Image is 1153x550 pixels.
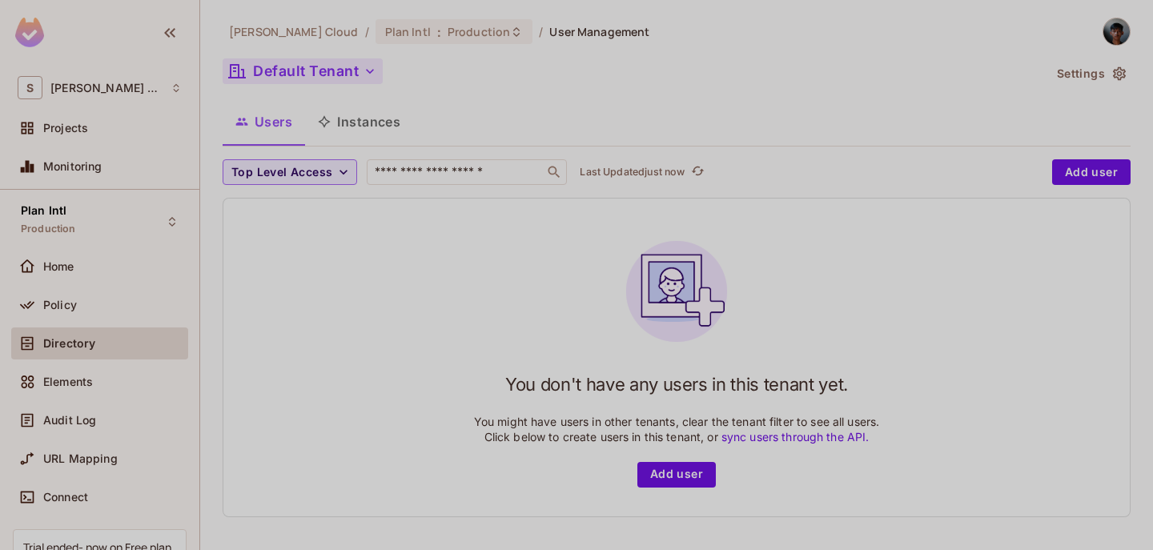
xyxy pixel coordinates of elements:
[15,18,44,47] img: SReyMgAAAABJRU5ErkJggg==
[231,163,332,183] span: Top Level Access
[43,337,95,350] span: Directory
[539,24,543,39] li: /
[505,372,848,396] h1: You don't have any users in this tenant yet.
[1103,18,1130,45] img: Wanfah Diva
[1051,61,1131,86] button: Settings
[43,260,74,273] span: Home
[685,163,707,182] span: Click to refresh data
[223,159,357,185] button: Top Level Access
[385,24,431,39] span: Plan Intl
[43,375,93,388] span: Elements
[21,204,66,217] span: Plan Intl
[43,122,88,134] span: Projects
[43,452,118,465] span: URL Mapping
[549,24,649,39] span: User Management
[43,414,96,427] span: Audit Log
[474,414,880,444] p: You might have users in other tenants, clear the tenant filter to see all users. Click below to c...
[688,163,707,182] button: refresh
[580,166,685,179] p: Last Updated just now
[18,76,42,99] span: S
[365,24,369,39] li: /
[43,491,88,504] span: Connect
[721,430,870,444] a: sync users through the API.
[691,164,705,180] span: refresh
[305,102,413,142] button: Instances
[1052,159,1131,185] button: Add user
[50,82,163,94] span: Workspace: Sawala Cloud
[637,462,716,488] button: Add user
[223,58,383,84] button: Default Tenant
[43,160,102,173] span: Monitoring
[448,24,510,39] span: Production
[229,24,359,39] span: the active workspace
[223,102,305,142] button: Users
[436,26,442,38] span: :
[21,223,76,235] span: Production
[43,299,77,311] span: Policy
